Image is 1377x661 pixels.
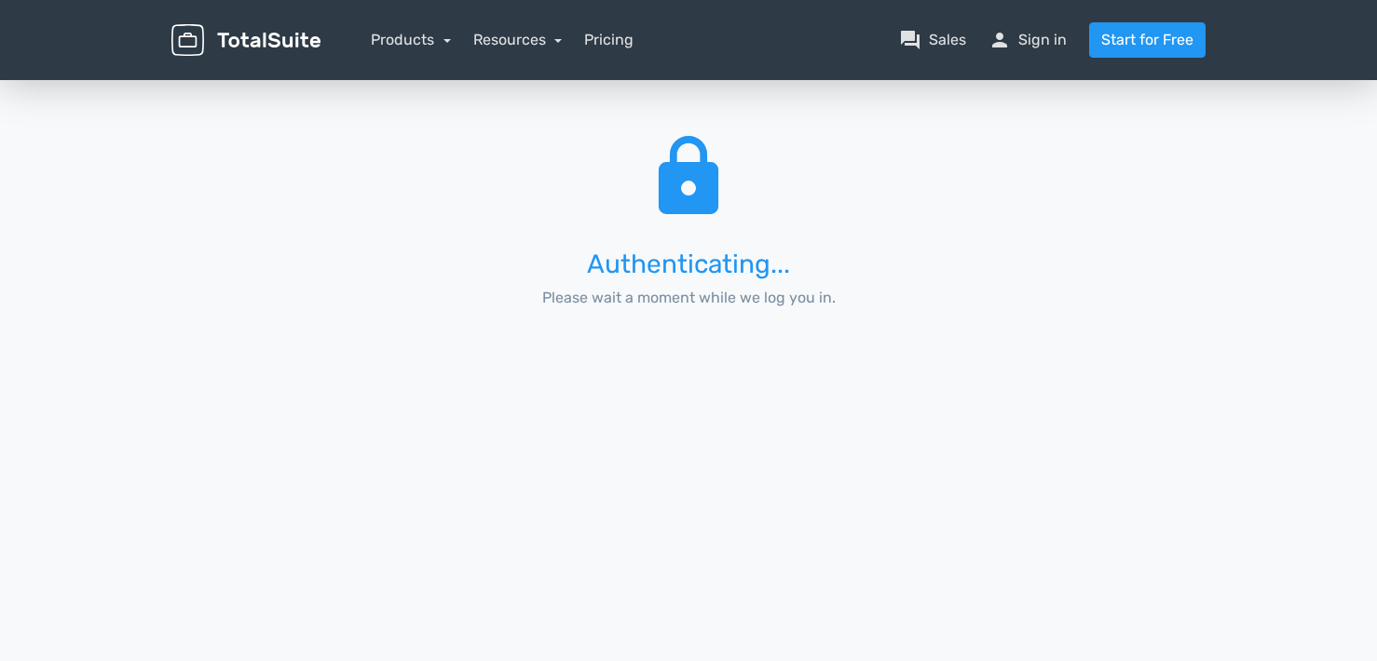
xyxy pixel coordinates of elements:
[473,31,563,48] a: Resources
[508,250,870,279] h3: Authenticating...
[171,24,320,57] img: TotalSuite for WordPress
[508,287,870,309] p: Please wait a moment while we log you in.
[1089,22,1206,58] a: Start for Free
[899,29,921,51] span: question_answer
[988,29,1067,51] a: personSign in
[988,29,1011,51] span: person
[899,29,966,51] a: question_answerSales
[644,128,733,227] span: lock
[371,31,451,48] a: Products
[584,29,634,51] a: Pricing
